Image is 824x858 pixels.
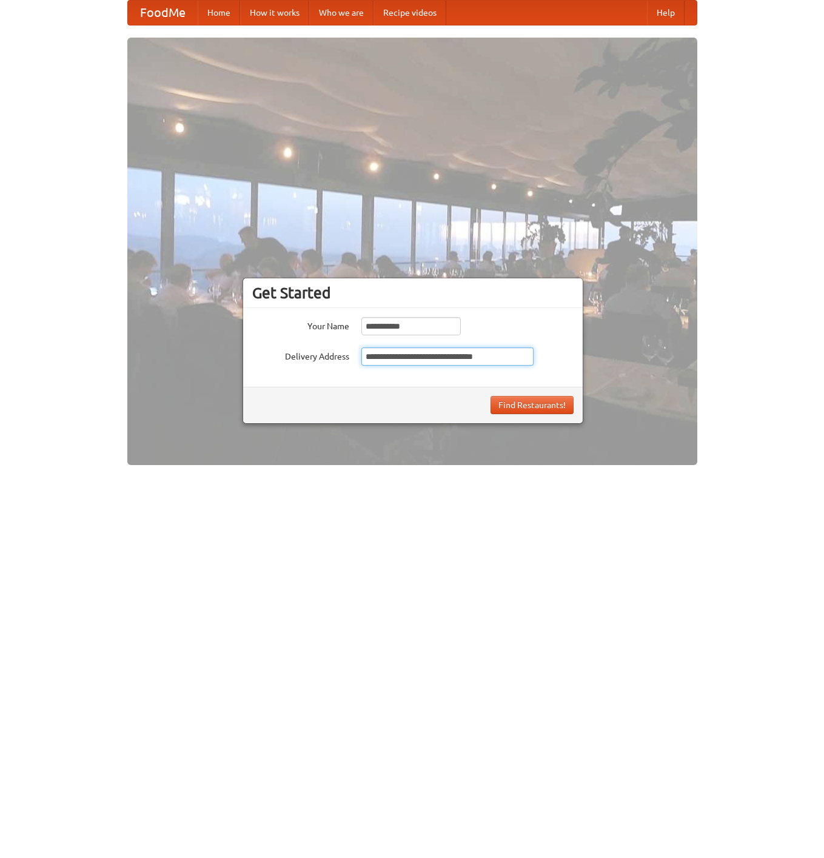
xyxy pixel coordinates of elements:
label: Delivery Address [252,347,349,363]
label: Your Name [252,317,349,332]
a: Home [198,1,240,25]
a: FoodMe [128,1,198,25]
h3: Get Started [252,284,574,302]
a: Recipe videos [373,1,446,25]
a: Who we are [309,1,373,25]
a: Help [647,1,685,25]
button: Find Restaurants! [491,396,574,414]
a: How it works [240,1,309,25]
